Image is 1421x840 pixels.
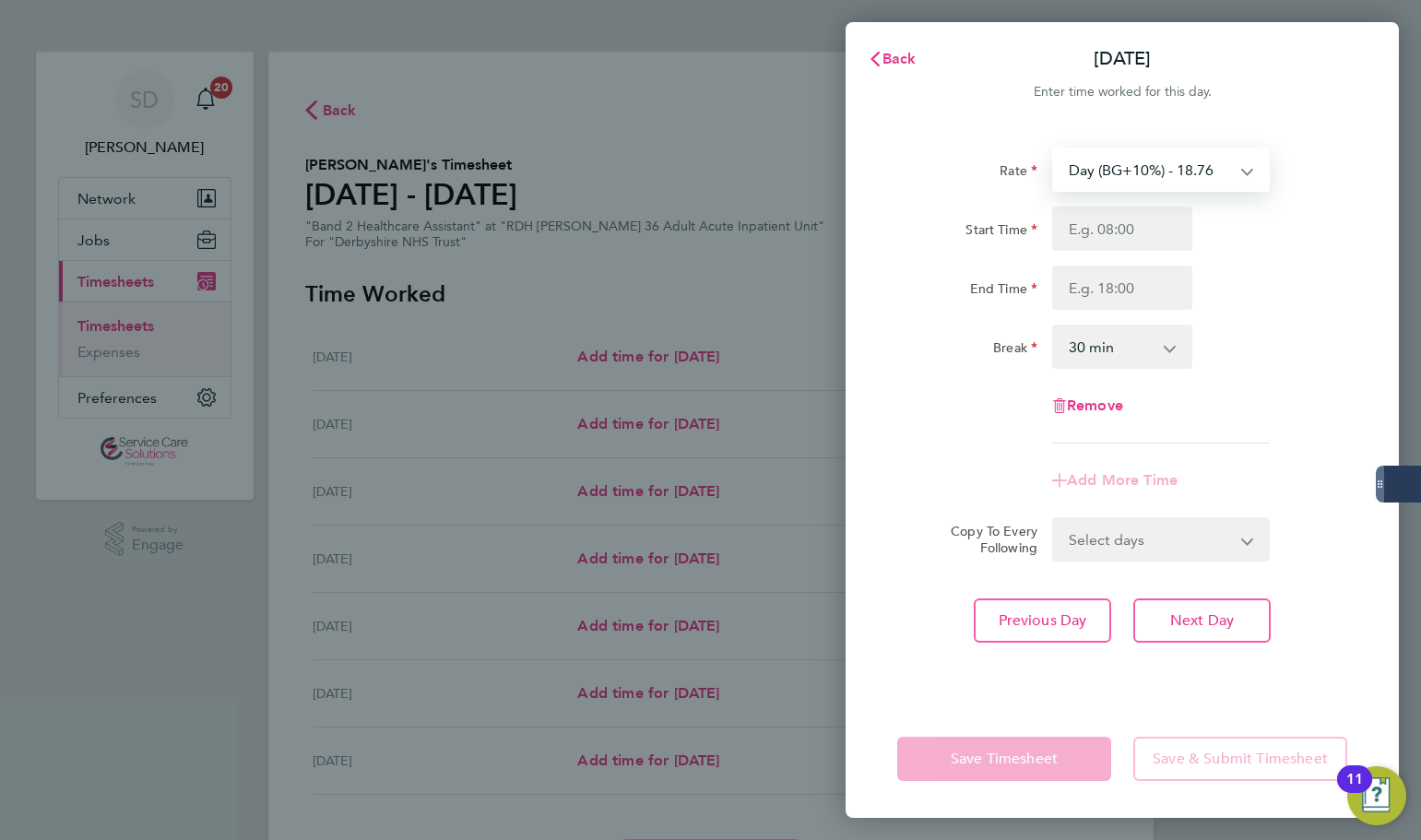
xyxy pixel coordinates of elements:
button: Remove [1052,398,1123,413]
label: Rate [1000,162,1037,184]
span: Next Day [1170,611,1234,630]
div: Enter time worked for this day. [846,81,1399,103]
label: Break [993,339,1037,361]
input: E.g. 08:00 [1052,207,1192,251]
label: End Time [970,280,1037,302]
span: Back [882,50,917,67]
input: E.g. 18:00 [1052,266,1192,310]
button: Back [849,41,935,77]
label: Start Time [965,221,1037,243]
span: Remove [1067,396,1123,414]
button: Previous Day [974,598,1111,643]
span: Previous Day [999,611,1087,630]
p: [DATE] [1094,46,1151,72]
button: Open Resource Center, 11 new notifications [1347,766,1406,825]
label: Copy To Every Following [936,523,1037,556]
div: 11 [1346,779,1363,803]
button: Next Day [1133,598,1271,643]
